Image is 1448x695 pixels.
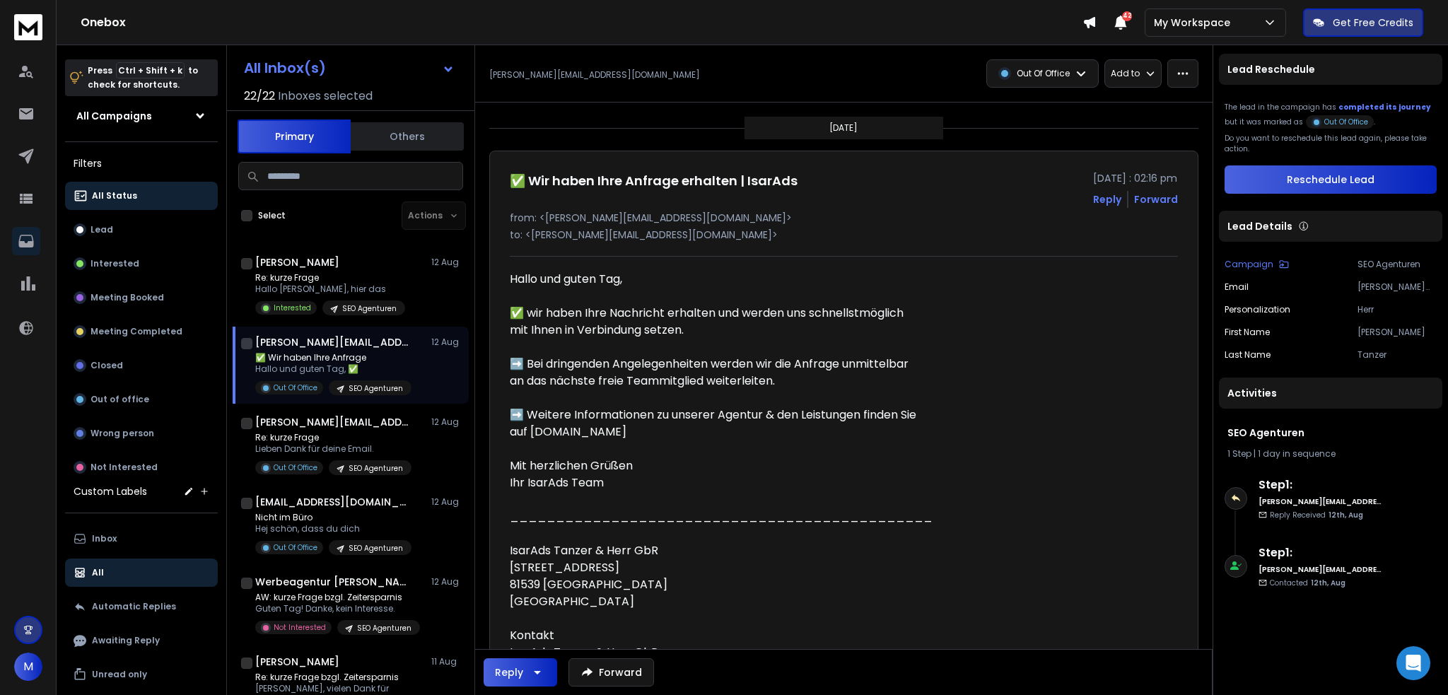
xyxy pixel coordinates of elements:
[255,683,405,694] p: [PERSON_NAME], vielen Dank für
[14,653,42,681] button: M
[1357,327,1437,338] p: [PERSON_NAME]
[829,122,858,134] p: [DATE]
[65,660,218,689] button: Unread only
[255,495,411,509] h1: [EMAIL_ADDRESS][DOMAIN_NAME]
[255,363,411,375] p: Hallo und guten Tag, ✅
[1225,259,1289,270] button: Campaign
[510,228,1178,242] p: to: <[PERSON_NAME][EMAIL_ADDRESS][DOMAIN_NAME]>
[1324,117,1368,127] p: Out Of Office
[65,351,218,380] button: Closed
[484,658,557,687] button: Reply
[1227,62,1315,76] p: Lead Reschedule
[244,61,326,75] h1: All Inbox(s)
[233,54,466,82] button: All Inbox(s)
[495,665,523,679] div: Reply
[278,88,373,105] h3: Inboxes selected
[431,257,463,268] p: 12 Aug
[1093,171,1178,185] p: [DATE] : 02:16 pm
[255,655,339,669] h1: [PERSON_NAME]
[568,658,654,687] button: Forward
[1017,68,1070,79] p: Out Of Office
[255,672,405,683] p: Re: kurze Frage bzgl. Zeitersparnis
[92,567,104,578] p: All
[244,88,275,105] span: 22 / 22
[90,258,139,269] p: Interested
[1357,259,1437,270] p: SEO Agenturen
[238,119,351,153] button: Primary
[351,121,464,152] button: Others
[431,656,463,667] p: 11 Aug
[255,443,411,455] p: Lieben Dank für deine Email.
[255,335,411,349] h1: [PERSON_NAME][EMAIL_ADDRESS][DOMAIN_NAME]
[65,626,218,655] button: Awaiting Reply
[65,559,218,587] button: All
[65,102,218,130] button: All Campaigns
[349,543,403,554] p: SEO Agenturen
[90,428,154,439] p: Wrong person
[274,542,317,553] p: Out Of Office
[255,603,420,614] p: Guten Tag! Danke, kein Interesse.
[1270,578,1345,588] p: Contacted
[65,284,218,312] button: Meeting Booked
[92,190,137,202] p: All Status
[76,109,152,123] h1: All Campaigns
[255,432,411,443] p: Re: kurze Frage
[258,210,286,221] label: Select
[349,383,403,394] p: SEO Agenturen
[255,575,411,589] h1: Werbeagentur [PERSON_NAME]-Design e.K.
[92,533,117,544] p: Inbox
[255,415,411,429] h1: [PERSON_NAME][EMAIL_ADDRESS][DOMAIN_NAME]
[1396,646,1430,680] div: Open Intercom Messenger
[1225,281,1249,293] p: Email
[1227,219,1292,233] p: Lead Details
[1225,304,1290,315] p: Personalization
[1134,192,1178,206] div: Forward
[1329,510,1363,520] span: 12th, Aug
[274,622,326,633] p: Not Interested
[90,394,149,405] p: Out of office
[1225,165,1437,194] button: Reschedule Lead
[65,250,218,278] button: Interested
[431,416,463,428] p: 12 Aug
[1303,8,1423,37] button: Get Free Credits
[342,303,397,314] p: SEO Agenturen
[14,14,42,40] img: logo
[90,360,123,371] p: Closed
[1154,16,1236,30] p: My Workspace
[1225,327,1270,338] p: First Name
[1259,544,1382,561] h6: Step 1 :
[1227,448,1251,460] span: 1 Step
[65,317,218,346] button: Meeting Completed
[65,216,218,244] button: Lead
[90,224,113,235] p: Lead
[1357,304,1437,315] p: Herr
[1357,281,1437,293] p: [PERSON_NAME][EMAIL_ADDRESS][DOMAIN_NAME]
[431,337,463,348] p: 12 Aug
[1225,259,1273,270] p: Campaign
[1225,102,1437,127] div: The lead in the campaign has but it was marked as .
[81,14,1082,31] h1: Onebox
[489,69,700,81] p: [PERSON_NAME][EMAIL_ADDRESS][DOMAIN_NAME]
[74,484,147,498] h3: Custom Labels
[1259,496,1382,507] h6: [PERSON_NAME][EMAIL_ADDRESS][DOMAIN_NAME]
[1227,426,1434,440] h1: SEO Agenturen
[431,576,463,588] p: 12 Aug
[65,385,218,414] button: Out of office
[255,512,411,523] p: Nicht im Büro
[65,525,218,553] button: Inbox
[90,326,182,337] p: Meeting Completed
[255,352,411,363] p: ✅ Wir haben Ihre Anfrage
[255,592,420,603] p: AW: kurze Frage bzgl. Zeitersparnis
[357,623,411,633] p: SEO Agenturen
[255,284,405,295] p: Hallo [PERSON_NAME], hier das
[1225,133,1437,154] p: Do you want to reschedule this lead again, please take action.
[1357,349,1437,361] p: Tanzer
[1333,16,1413,30] p: Get Free Credits
[116,62,185,78] span: Ctrl + Shift + k
[255,255,339,269] h1: [PERSON_NAME]
[1258,448,1336,460] span: 1 day in sequence
[65,453,218,481] button: Not Interested
[1270,510,1363,520] p: Reply Received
